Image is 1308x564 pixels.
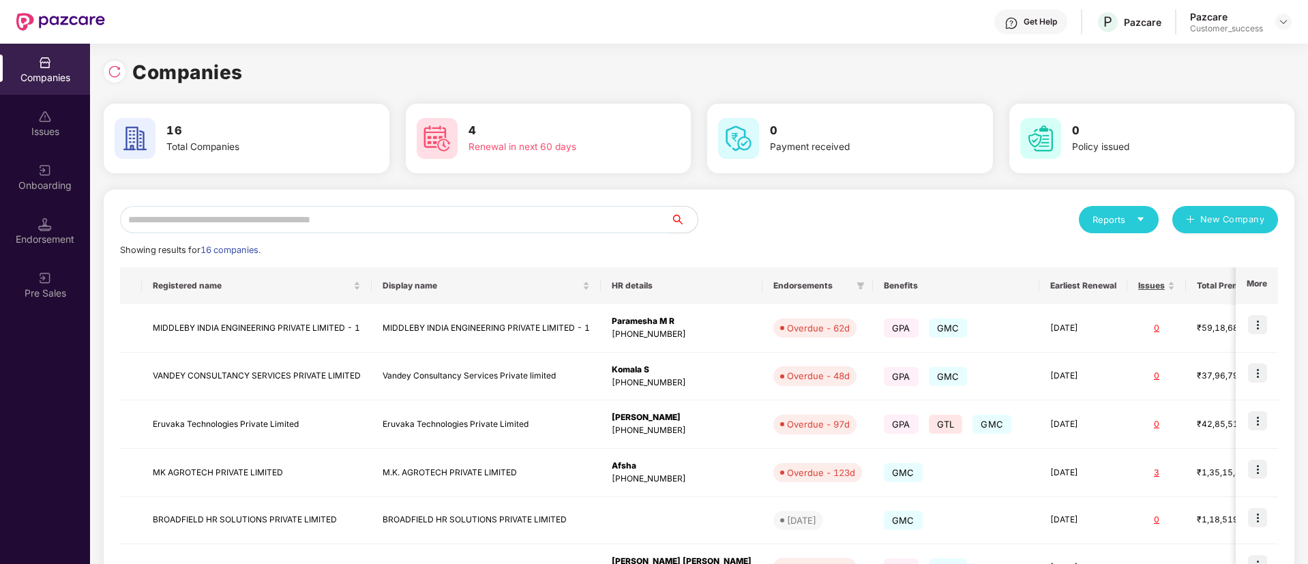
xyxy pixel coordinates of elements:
[1197,418,1265,431] div: ₹42,85,519.76
[469,140,640,155] div: Renewal in next 60 days
[770,122,942,140] h3: 0
[1072,122,1244,140] h3: 0
[372,449,601,497] td: M.K. AGROTECH PRIVATE LIMITED
[612,328,752,341] div: [PHONE_NUMBER]
[857,282,865,290] span: filter
[38,56,52,70] img: svg+xml;base64,PHN2ZyBpZD0iQ29tcGFuaWVzIiB4bWxucz0iaHR0cDovL3d3dy53My5vcmcvMjAwMC9zdmciIHdpZHRoPS...
[1039,267,1127,304] th: Earliest Renewal
[38,164,52,177] img: svg+xml;base64,PHN2ZyB3aWR0aD0iMjAiIGhlaWdodD0iMjAiIHZpZXdCb3g9IjAgMCAyMCAyMCIgZmlsbD0ibm9uZSIgeG...
[142,449,372,497] td: MK AGROTECH PRIVATE LIMITED
[1136,215,1145,224] span: caret-down
[1072,140,1244,155] div: Policy issued
[884,511,923,530] span: GMC
[929,367,968,386] span: GMC
[1039,449,1127,497] td: [DATE]
[115,118,155,159] img: svg+xml;base64,PHN2ZyB4bWxucz0iaHR0cDovL3d3dy53My5vcmcvMjAwMC9zdmciIHdpZHRoPSI2MCIgaGVpZ2h0PSI2MC...
[166,140,338,155] div: Total Companies
[1190,10,1263,23] div: Pazcare
[16,13,105,31] img: New Pazcare Logo
[787,321,850,335] div: Overdue - 62d
[1138,466,1175,479] div: 3
[372,400,601,449] td: Eruvaka Technologies Private Limited
[1024,16,1057,27] div: Get Help
[1138,322,1175,335] div: 0
[372,497,601,544] td: BROADFIELD HR SOLUTIONS PRIVATE LIMITED
[372,304,601,353] td: MIDDLEBY INDIA ENGINEERING PRIVATE LIMITED - 1
[1138,370,1175,383] div: 0
[1197,280,1255,291] span: Total Premium
[854,278,867,294] span: filter
[1138,418,1175,431] div: 0
[1039,400,1127,449] td: [DATE]
[38,110,52,123] img: svg+xml;base64,PHN2ZyBpZD0iSXNzdWVzX2Rpc2FibGVkIiB4bWxucz0iaHR0cDovL3d3dy53My5vcmcvMjAwMC9zdmciIH...
[612,460,752,473] div: Afsha
[972,415,1011,434] span: GMC
[1248,363,1267,383] img: icon
[612,424,752,437] div: [PHONE_NUMBER]
[372,353,601,401] td: Vandey Consultancy Services Private limited
[153,280,351,291] span: Registered name
[612,363,752,376] div: Komala S
[166,122,338,140] h3: 16
[142,304,372,353] td: MIDDLEBY INDIA ENGINEERING PRIVATE LIMITED - 1
[1039,353,1127,401] td: [DATE]
[612,411,752,424] div: [PERSON_NAME]
[884,318,919,338] span: GPA
[1039,497,1127,544] td: [DATE]
[142,353,372,401] td: VANDEY CONSULTANCY SERVICES PRIVATE LIMITED
[38,271,52,285] img: svg+xml;base64,PHN2ZyB3aWR0aD0iMjAiIGhlaWdodD0iMjAiIHZpZXdCb3g9IjAgMCAyMCAyMCIgZmlsbD0ibm9uZSIgeG...
[38,218,52,231] img: svg+xml;base64,PHN2ZyB3aWR0aD0iMTQuNSIgaGVpZ2h0PSIxNC41IiB2aWV3Qm94PSIwIDAgMTYgMTYiIGZpbGw9Im5vbm...
[1197,466,1265,479] div: ₹1,35,15,875.76
[884,415,919,434] span: GPA
[1236,267,1278,304] th: More
[1200,213,1265,226] span: New Company
[1278,16,1289,27] img: svg+xml;base64,PHN2ZyBpZD0iRHJvcGRvd24tMzJ4MzIiIHhtbG5zPSJodHRwOi8vd3d3LnczLm9yZy8yMDAwL3N2ZyIgd2...
[417,118,458,159] img: svg+xml;base64,PHN2ZyB4bWxucz0iaHR0cDovL3d3dy53My5vcmcvMjAwMC9zdmciIHdpZHRoPSI2MCIgaGVpZ2h0PSI2MC...
[612,473,752,486] div: [PHONE_NUMBER]
[1138,514,1175,526] div: 0
[718,118,759,159] img: svg+xml;base64,PHN2ZyB4bWxucz0iaHR0cDovL3d3dy53My5vcmcvMjAwMC9zdmciIHdpZHRoPSI2MCIgaGVpZ2h0PSI2MC...
[1020,118,1061,159] img: svg+xml;base64,PHN2ZyB4bWxucz0iaHR0cDovL3d3dy53My5vcmcvMjAwMC9zdmciIHdpZHRoPSI2MCIgaGVpZ2h0PSI2MC...
[1248,508,1267,527] img: icon
[469,122,640,140] h3: 4
[132,57,243,87] h1: Companies
[1248,411,1267,430] img: icon
[1197,322,1265,335] div: ₹59,18,680.58
[1186,267,1276,304] th: Total Premium
[1124,16,1161,29] div: Pazcare
[142,497,372,544] td: BROADFIELD HR SOLUTIONS PRIVATE LIMITED
[142,267,372,304] th: Registered name
[108,65,121,78] img: svg+xml;base64,PHN2ZyBpZD0iUmVsb2FkLTMyeDMyIiB4bWxucz0iaHR0cDovL3d3dy53My5vcmcvMjAwMC9zdmciIHdpZH...
[200,245,261,255] span: 16 companies.
[1197,370,1265,383] div: ₹37,96,798.68
[1005,16,1018,30] img: svg+xml;base64,PHN2ZyBpZD0iSGVscC0zMngzMiIgeG1sbnM9Imh0dHA6Ly93d3cudzMub3JnLzIwMDAvc3ZnIiB3aWR0aD...
[929,415,963,434] span: GTL
[670,206,698,233] button: search
[787,417,850,431] div: Overdue - 97d
[787,466,855,479] div: Overdue - 123d
[612,376,752,389] div: [PHONE_NUMBER]
[612,315,752,328] div: Paramesha M R
[1103,14,1112,30] span: P
[1248,315,1267,334] img: icon
[773,280,851,291] span: Endorsements
[787,369,850,383] div: Overdue - 48d
[787,514,816,527] div: [DATE]
[1248,460,1267,479] img: icon
[1127,267,1186,304] th: Issues
[1138,280,1165,291] span: Issues
[1093,213,1145,226] div: Reports
[372,267,601,304] th: Display name
[601,267,762,304] th: HR details
[120,245,261,255] span: Showing results for
[1186,215,1195,226] span: plus
[1190,23,1263,34] div: Customer_success
[770,140,942,155] div: Payment received
[670,214,698,225] span: search
[1172,206,1278,233] button: plusNew Company
[884,463,923,482] span: GMC
[929,318,968,338] span: GMC
[383,280,580,291] span: Display name
[1197,514,1265,526] div: ₹1,18,519.2
[142,400,372,449] td: Eruvaka Technologies Private Limited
